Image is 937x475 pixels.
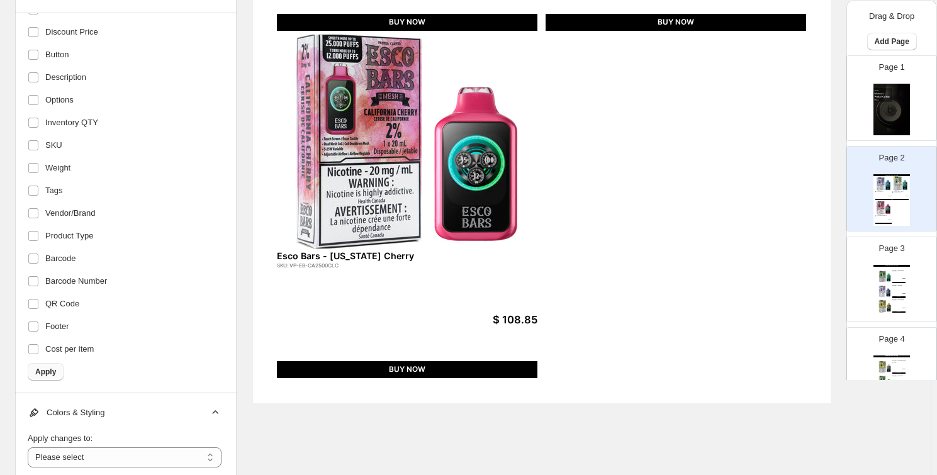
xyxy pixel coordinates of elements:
[892,360,906,362] div: Esco Bars - Peach Pineapple Orange
[875,192,887,193] div: SKU: VP-EB-CA2500BRZ
[892,311,906,313] div: BUY NOW
[878,284,892,298] img: primaryImage
[875,36,909,47] span: Add Page
[45,207,96,220] span: Vendor/Brand
[892,296,906,298] div: BUY NOW
[901,369,906,370] div: $ 108.85
[873,84,910,135] img: cover page
[45,343,94,355] span: Cost per item
[846,146,937,232] div: Page 2Wholesale Product CatalogprimaryImageEsco Bars - Blue RazzSKU: VP-EB-CA2500BRZ$ 108.35BUY N...
[878,299,892,313] img: primaryImage
[277,250,501,261] div: Esco Bars - [US_STATE] Cherry
[28,363,64,381] button: Apply
[892,193,904,194] div: SKU: VP-EB-CA2500CBZ
[277,14,537,31] div: BUY NOW
[277,35,537,249] img: primaryImage
[453,313,537,326] div: $ 108.85
[875,176,892,191] img: primaryImage
[901,308,906,309] div: $ 108.85
[879,152,905,164] p: Page 2
[892,376,906,377] div: Esco Bars - Spearmint
[892,285,906,286] div: Esco Bars - Grape Ice
[867,33,917,50] button: Add Page
[45,275,107,288] span: Barcode Number
[901,278,906,279] div: $ 108.85
[45,139,62,152] span: SKU
[875,216,887,217] div: SKU: VP-EB-CA2500CLC
[28,406,104,419] span: Colors & Styling
[892,270,906,271] div: Esco Bars - Green Apple
[277,361,537,378] div: BUY NOW
[892,376,900,377] div: SKU: VP-EB-CA2500SPM
[892,301,900,302] div: SKU: VP-EB-CA2500HMG
[45,298,79,310] span: QR Code
[879,242,905,255] p: Page 3
[875,191,889,192] div: Esco Bars - Blue Razz
[45,162,70,174] span: Weight
[892,191,906,193] div: Esco Bars - Caribbean Breeze (Pineapple, Coconut)
[892,282,906,283] div: BUY NOW
[875,215,889,216] div: Esco Bars - [US_STATE] Cherry
[879,333,905,345] p: Page 4
[45,320,69,333] span: Footer
[45,94,74,106] span: Options
[277,262,452,269] div: SKU: VP-EB-CA2500CLC
[901,293,906,294] div: $ 108.85
[846,237,937,322] div: Page 3Wholesale Product CatalogprimaryImageEsco Bars - Green AppleSKU: VP-EB-CA2500GAP$ 108.85BUY...
[546,14,806,31] div: BUY NOW
[846,327,937,413] div: Page 4Wholesale Product CatalogprimaryImageEsco Bars - Peach Pineapple OrangeSKU: VP-EB-CA2500PPO...
[878,270,892,284] img: primaryImage
[45,230,93,242] span: Product Type
[875,199,892,200] div: BUY NOW
[892,199,909,200] div: BUY NOW
[873,174,910,176] div: Wholesale Product Catalog
[28,433,93,443] span: Apply changes to:
[892,271,900,272] div: SKU: VP-EB-CA2500GAP
[873,265,910,267] div: Wholesale Product Catalog
[45,71,86,84] span: Description
[45,252,76,265] span: Barcode
[878,375,892,389] img: primaryImage
[35,367,56,377] span: Apply
[892,372,906,374] div: BUY NOW
[892,286,900,287] div: SKU: VP-EB-CA2500GPI
[45,116,98,129] span: Inventory QTY
[878,360,892,374] img: primaryImage
[875,223,892,224] div: BUY NOW
[869,10,914,23] p: Drag & Drop
[45,184,62,197] span: Tags
[45,26,98,38] span: Discount Price
[892,362,900,364] div: SKU: VP-EB-CA2500PPO
[45,48,69,61] span: Button
[892,176,909,191] img: primaryImage
[875,201,892,216] img: primaryImage
[846,55,937,141] div: Page 1cover page
[892,299,906,301] div: Esco Bars - Honey Mango
[873,355,910,357] div: Wholesale Product Catalog
[879,61,905,74] p: Page 1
